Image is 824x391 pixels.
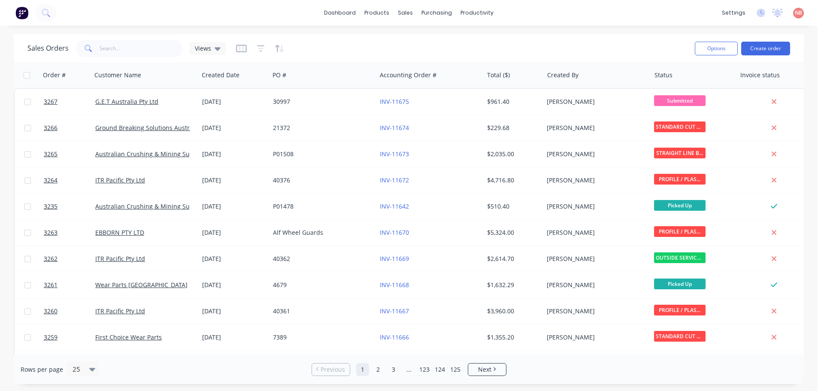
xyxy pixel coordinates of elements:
[654,200,706,211] span: Picked Up
[718,6,750,19] div: settings
[740,71,780,79] div: Invoice status
[547,228,642,237] div: [PERSON_NAME]
[95,228,144,236] a: EBBORN PTY LTD
[44,255,58,263] span: 3262
[95,307,145,315] a: ITR Pacific Pty Ltd
[273,97,368,106] div: 30997
[380,333,409,341] a: INV-11666
[741,42,790,55] button: Create order
[487,71,510,79] div: Total ($)
[487,307,537,315] div: $3,960.00
[380,281,409,289] a: INV-11668
[95,97,158,106] a: G.E.T Australia Pty Ltd
[360,6,394,19] div: products
[403,363,415,376] a: Jump forward
[695,42,738,55] button: Options
[380,176,409,184] a: INV-11672
[202,307,266,315] div: [DATE]
[478,365,491,374] span: Next
[202,333,266,342] div: [DATE]
[44,150,58,158] span: 3265
[468,365,506,374] a: Next page
[547,124,642,132] div: [PERSON_NAME]
[487,202,537,211] div: $510.40
[202,71,239,79] div: Created Date
[44,246,95,272] a: 3262
[95,124,221,132] a: Ground Breaking Solutions Australia Pty Ltd
[380,255,409,263] a: INV-11669
[44,298,95,324] a: 3260
[320,6,360,19] a: dashboard
[44,124,58,132] span: 3266
[654,305,706,315] span: PROFILE / PLAS...
[273,333,368,342] div: 7389
[44,324,95,350] a: 3259
[654,226,706,237] span: PROFILE / PLAS...
[654,148,706,158] span: STRAIGHT LINE B...
[487,228,537,237] div: $5,324.00
[95,333,162,341] a: First Choice Wear Parts
[44,220,95,246] a: 3263
[43,71,66,79] div: Order #
[487,97,537,106] div: $961.40
[433,363,446,376] a: Page 124
[321,365,345,374] span: Previous
[380,307,409,315] a: INV-11667
[312,365,350,374] a: Previous page
[27,44,69,52] h1: Sales Orders
[547,255,642,263] div: [PERSON_NAME]
[44,281,58,289] span: 3261
[95,176,145,184] a: ITR Pacific Pty Ltd
[44,228,58,237] span: 3263
[44,176,58,185] span: 3264
[273,228,368,237] div: Alf Wheel Guards
[15,6,28,19] img: Factory
[273,307,368,315] div: 40361
[380,71,436,79] div: Accounting Order #
[547,150,642,158] div: [PERSON_NAME]
[202,97,266,106] div: [DATE]
[654,279,706,289] span: Picked Up
[44,333,58,342] span: 3259
[487,255,537,263] div: $2,614.70
[380,124,409,132] a: INV-11674
[44,272,95,298] a: 3261
[417,6,456,19] div: purchasing
[273,176,368,185] div: 40376
[202,150,266,158] div: [DATE]
[795,9,802,17] span: NB
[487,333,537,342] div: $1,355.20
[356,363,369,376] a: Page 1 is your current page
[547,176,642,185] div: [PERSON_NAME]
[380,150,409,158] a: INV-11673
[44,167,95,193] a: 3264
[273,150,368,158] div: P01508
[487,150,537,158] div: $2,035.00
[308,363,510,376] ul: Pagination
[547,281,642,289] div: [PERSON_NAME]
[202,202,266,211] div: [DATE]
[202,176,266,185] div: [DATE]
[95,255,145,263] a: ITR Pacific Pty Ltd
[44,307,58,315] span: 3260
[44,89,95,115] a: 3267
[456,6,498,19] div: productivity
[387,363,400,376] a: Page 3
[654,121,706,132] span: STANDARD CUT BE...
[44,97,58,106] span: 3267
[547,97,642,106] div: [PERSON_NAME]
[654,95,706,106] span: Submitted
[21,365,63,374] span: Rows per page
[487,124,537,132] div: $229.68
[547,202,642,211] div: [PERSON_NAME]
[202,124,266,132] div: [DATE]
[273,71,286,79] div: PO #
[547,307,642,315] div: [PERSON_NAME]
[273,255,368,263] div: 40362
[44,115,95,141] a: 3266
[95,281,188,289] a: Wear Parts [GEOGRAPHIC_DATA]
[487,281,537,289] div: $1,632.29
[202,255,266,263] div: [DATE]
[654,252,706,263] span: OUTSIDE SERVICE...
[100,40,183,57] input: Search...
